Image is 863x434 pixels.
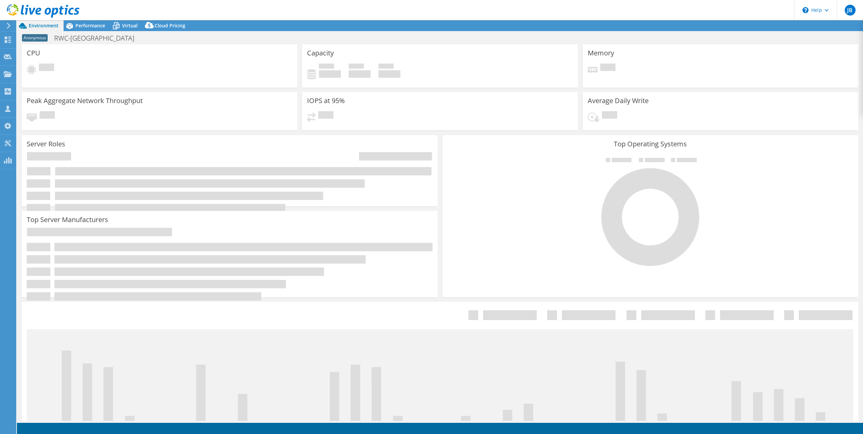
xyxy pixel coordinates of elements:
h3: Memory [588,49,614,57]
h3: Server Roles [27,140,65,148]
span: JB [845,5,856,16]
span: Performance [75,22,105,29]
svg: \n [802,7,809,13]
h4: 0 GiB [349,70,371,78]
span: Pending [39,64,54,73]
h3: Top Server Manufacturers [27,216,108,223]
span: Used [319,64,334,70]
h3: CPU [27,49,40,57]
h3: Top Operating Systems [447,140,853,148]
span: Virtual [122,22,138,29]
h3: IOPS at 95% [307,97,345,104]
h3: Peak Aggregate Network Throughput [27,97,143,104]
h3: Capacity [307,49,334,57]
h1: RWC-[GEOGRAPHIC_DATA] [51,34,145,42]
span: Environment [29,22,59,29]
span: Anonymous [22,34,48,42]
span: Free [349,64,364,70]
span: Pending [318,111,333,120]
span: Pending [600,64,615,73]
h3: Average Daily Write [588,97,649,104]
span: Cloud Pricing [155,22,185,29]
span: Total [378,64,394,70]
h4: 0 GiB [378,70,400,78]
h4: 0 GiB [319,70,341,78]
span: Pending [602,111,617,120]
span: Pending [40,111,55,120]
